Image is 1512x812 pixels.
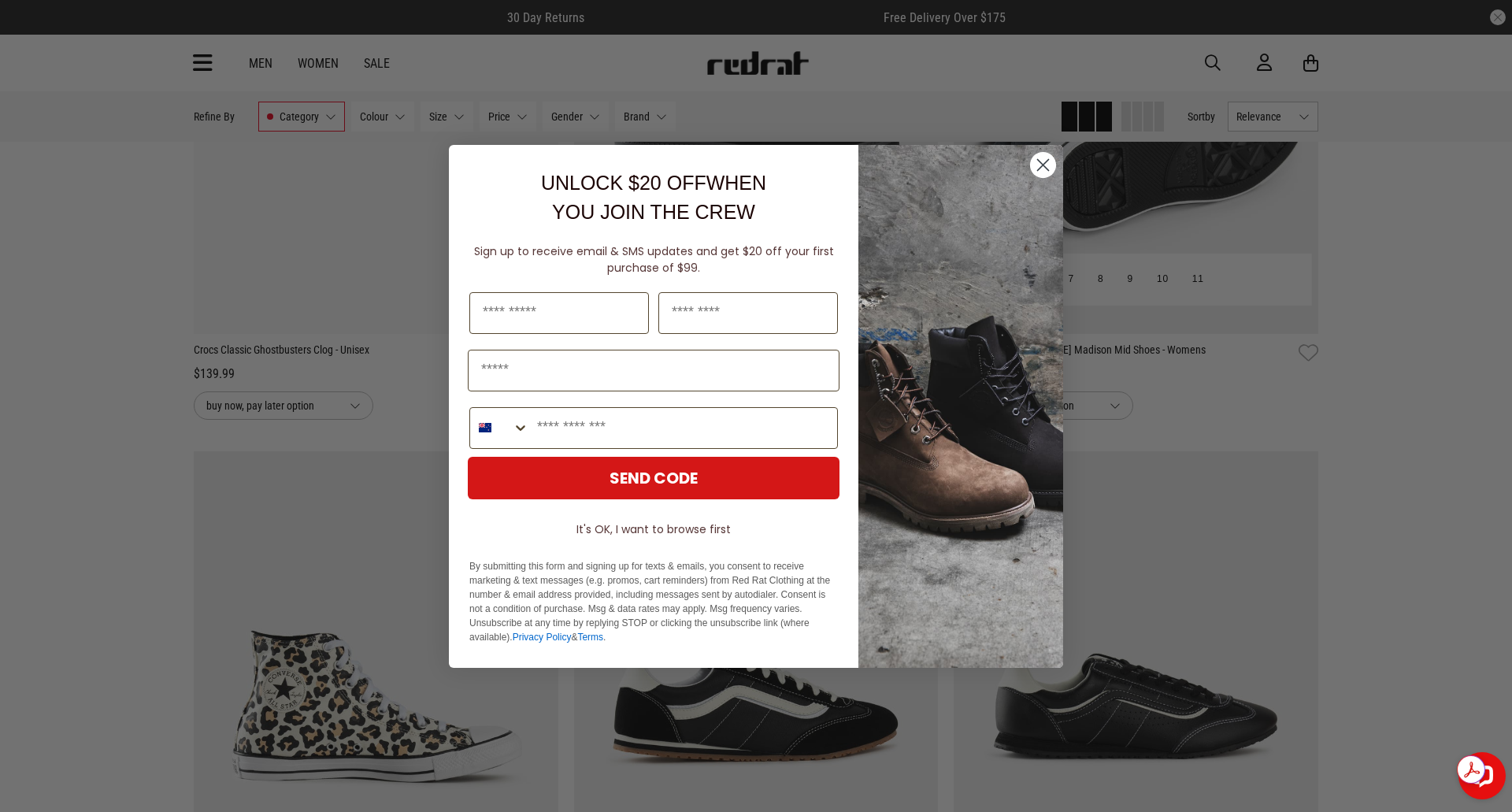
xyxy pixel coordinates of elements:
span: UNLOCK $20 OFF [541,172,706,194]
input: Email [468,350,839,391]
button: Search Countries [470,408,529,448]
button: SEND CODE [468,457,839,499]
a: Terms [577,632,603,643]
button: Close dialog [1029,151,1057,179]
img: f7662613-148e-4c88-9575-6c6b5b55a647.jpeg [858,145,1063,668]
iframe: LiveChat chat widget [1446,746,1512,812]
p: By submitting this form and signing up for texts & emails, you consent to receive marketing & tex... [469,559,838,644]
button: It's OK, I want to browse first [468,515,839,543]
span: Sign up to receive email & SMS updates and get $20 off your first purchase of $99. [474,243,834,276]
input: First Name [469,292,649,334]
a: Privacy Policy [513,632,572,643]
span: WHEN [706,172,766,194]
img: New Zealand [479,421,491,434]
span: YOU JOIN THE CREW [552,201,755,223]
